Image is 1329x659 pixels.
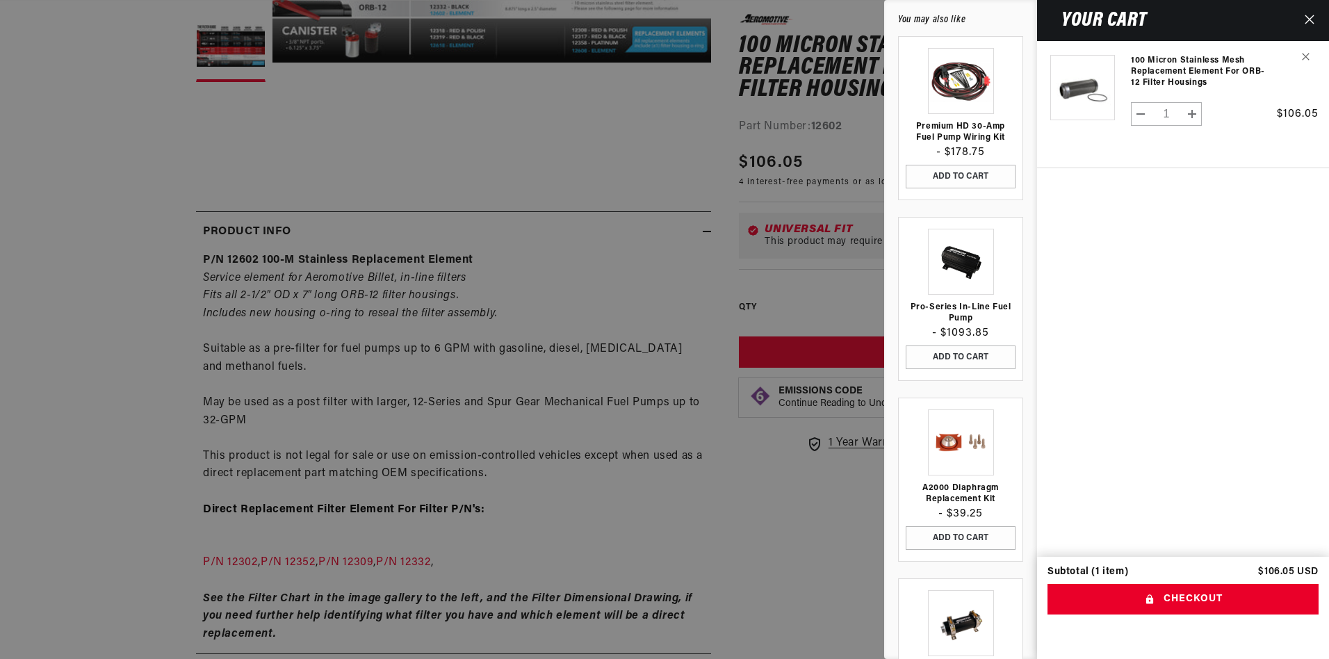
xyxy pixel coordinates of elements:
[1150,102,1183,126] input: Quantity for 100 Micron Stainless Mesh Replacement Element for ORB-12 Filter Housings
[1294,44,1318,69] button: Remove 100 Micron Stainless Mesh Replacement Element for ORB-12 Filter Housings
[1047,615,1319,645] iframe: PayPal-paypal
[1131,55,1269,88] a: 100 Micron Stainless Mesh Replacement Element for ORB-12 Filter Housings
[1047,567,1128,577] div: Subtotal (1 item)
[1047,584,1319,615] button: Checkout
[1258,567,1319,577] p: $106.05 USD
[1047,12,1146,29] h2: Your cart
[1277,108,1319,120] span: $106.05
